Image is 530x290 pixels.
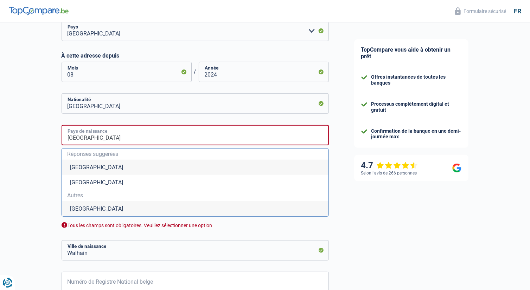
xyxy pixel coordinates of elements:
[371,74,461,86] div: Offres instantanées de toutes les banques
[371,128,461,140] div: Confirmation de la banque en une demi-journée max
[62,52,329,59] label: À cette adresse depuis
[62,201,328,216] li: [GEOGRAPHIC_DATA]
[361,160,418,171] div: 4.7
[9,7,69,15] img: TopCompare Logo
[62,160,328,175] li: [GEOGRAPHIC_DATA]
[68,151,323,157] span: Réponses suggérées
[361,171,417,176] div: Selon l’avis de 266 personnes
[371,101,461,113] div: Processus complètement digital et gratuit
[451,5,510,17] button: Formulaire sécurisé
[199,62,329,82] input: AAAA
[62,175,328,190] li: [GEOGRAPHIC_DATA]
[68,193,323,198] span: Autres
[192,68,199,75] span: /
[62,125,329,145] input: Belgique
[354,39,468,67] div: TopCompare vous aide à obtenir un prêt
[62,62,192,82] input: MM
[62,93,329,114] input: Belgique
[62,222,329,229] div: Tous les champs sont obligatoires. Veuillez sélectionner une option
[514,7,521,15] div: fr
